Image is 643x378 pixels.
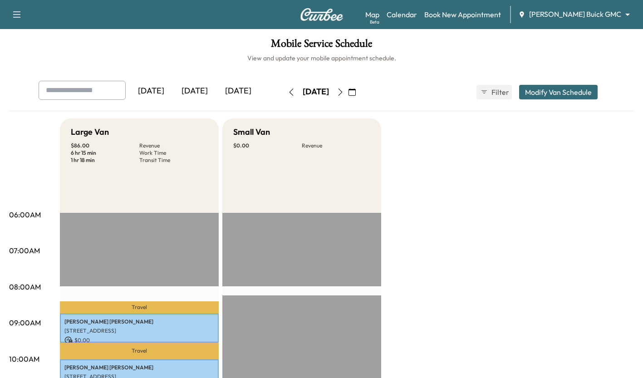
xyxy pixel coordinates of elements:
[216,81,260,102] div: [DATE]
[9,281,41,292] p: 08:00AM
[139,149,208,157] p: Work Time
[9,209,41,220] p: 06:00AM
[529,9,621,20] span: [PERSON_NAME] Buick GMC
[300,8,344,21] img: Curbee Logo
[129,81,173,102] div: [DATE]
[233,126,270,138] h5: Small Van
[491,87,508,98] span: Filter
[71,149,139,157] p: 6 hr 15 min
[476,85,512,99] button: Filter
[139,142,208,149] p: Revenue
[71,157,139,164] p: 1 hr 18 min
[173,81,216,102] div: [DATE]
[60,301,219,314] p: Travel
[71,126,109,138] h5: Large Van
[424,9,501,20] a: Book New Appointment
[9,54,634,63] h6: View and update your mobile appointment schedule.
[9,245,40,256] p: 07:00AM
[370,19,379,25] div: Beta
[60,343,219,359] p: Travel
[9,317,41,328] p: 09:00AM
[9,353,39,364] p: 10:00AM
[302,142,370,149] p: Revenue
[233,142,302,149] p: $ 0.00
[64,327,214,334] p: [STREET_ADDRESS]
[71,142,139,149] p: $ 86.00
[365,9,379,20] a: MapBeta
[9,38,634,54] h1: Mobile Service Schedule
[64,336,214,344] p: $ 0.00
[387,9,417,20] a: Calendar
[303,86,329,98] div: [DATE]
[519,85,598,99] button: Modify Van Schedule
[64,364,214,371] p: [PERSON_NAME] [PERSON_NAME]
[64,318,214,325] p: [PERSON_NAME] [PERSON_NAME]
[139,157,208,164] p: Transit Time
